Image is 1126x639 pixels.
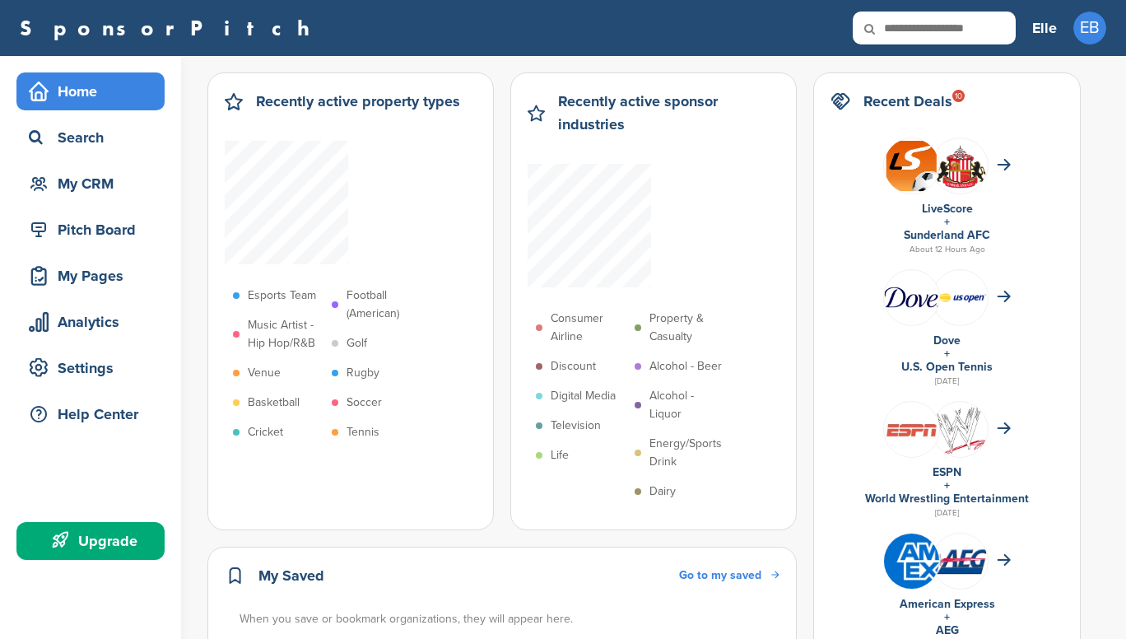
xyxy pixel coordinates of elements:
a: + [944,478,950,492]
div: Home [25,77,165,106]
a: Dove [933,333,961,347]
a: Home [16,72,165,110]
p: Football (American) [347,287,422,323]
img: Open uri20141112 64162 1t4610c?1415809572 [933,547,988,575]
div: When you save or bookmark organizations, they will appear here. [240,610,781,628]
a: + [944,610,950,624]
span: Go to my saved [679,568,761,582]
div: Search [25,123,165,152]
p: Rugby [347,364,379,382]
div: Settings [25,353,165,383]
p: Consumer Airline [551,310,626,346]
p: Life [551,446,569,464]
a: Help Center [16,395,165,433]
p: Television [551,417,601,435]
a: My CRM [16,165,165,203]
a: + [944,215,950,229]
a: My Pages [16,257,165,295]
p: Tennis [347,423,379,441]
p: Music Artist - Hip Hop/R&B [248,316,323,352]
div: [DATE] [831,374,1063,389]
img: Open uri20141112 64162 1q58x9c?1415807470 [933,142,988,189]
p: Venue [248,364,281,382]
a: Sunderland AFC [904,228,990,242]
a: + [944,347,950,361]
img: Amex logo [884,534,939,589]
div: My Pages [25,261,165,291]
a: Search [16,119,165,156]
h2: Recently active sponsor industries [558,90,779,136]
h2: Recently active property types [256,90,460,113]
a: LiveScore [922,202,973,216]
h2: Recent Deals [863,90,952,113]
img: Livescore [884,138,939,194]
img: Data [884,287,939,307]
img: Open uri20141112 64162 12gd62f?1415806146 [933,402,988,461]
p: Digital Media [551,387,616,405]
a: Go to my saved [679,567,779,585]
a: American Express [900,597,995,611]
a: AEG [936,623,959,637]
div: [DATE] [831,506,1063,520]
div: Pitch Board [25,215,165,245]
div: Analytics [25,307,165,337]
a: World Wrestling Entertainment [865,492,1029,506]
div: Upgrade [25,526,165,556]
p: Energy/Sports Drink [649,435,725,471]
p: Soccer [347,394,382,412]
a: U.S. Open Tennis [901,360,993,374]
div: My CRM [25,169,165,198]
div: 10 [952,90,965,102]
a: Settings [16,349,165,387]
p: Dairy [649,483,676,501]
a: Analytics [16,303,165,341]
p: Basketball [248,394,300,412]
a: Elle [1032,10,1057,46]
p: Cricket [248,423,283,441]
h2: My Saved [258,564,324,587]
img: Screen shot 2018 07 23 at 2.49.02 pm [933,290,988,304]
p: Alcohol - Liquor [649,387,725,423]
a: Upgrade [16,522,165,560]
img: Screen shot 2016 05 05 at 12.09.31 pm [884,418,939,441]
a: ESPN [933,465,961,479]
p: Alcohol - Beer [649,357,722,375]
h3: Elle [1032,16,1057,40]
span: EB [1073,12,1106,44]
div: Help Center [25,399,165,429]
p: Golf [347,334,367,352]
p: Discount [551,357,596,375]
a: Pitch Board [16,211,165,249]
p: Property & Casualty [649,310,725,346]
p: Esports Team [248,287,316,305]
a: SponsorPitch [20,17,320,39]
div: About 12 Hours Ago [831,242,1063,257]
